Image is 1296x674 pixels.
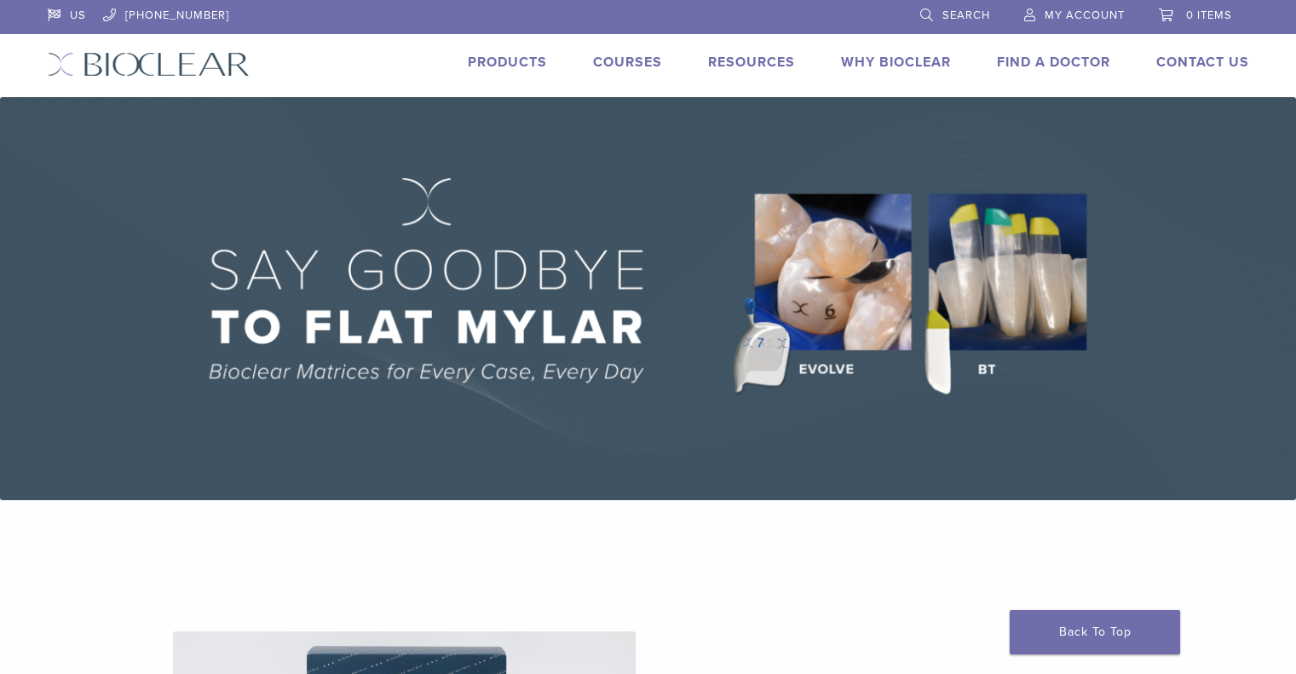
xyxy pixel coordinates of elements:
a: Find A Doctor [997,54,1110,71]
a: Resources [708,54,795,71]
img: Bioclear [48,52,250,77]
span: Search [942,9,990,22]
span: 0 items [1186,9,1232,22]
a: Contact Us [1156,54,1249,71]
a: Why Bioclear [841,54,951,71]
a: Courses [593,54,662,71]
a: Products [468,54,547,71]
a: Back To Top [1010,610,1180,654]
span: My Account [1045,9,1125,22]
